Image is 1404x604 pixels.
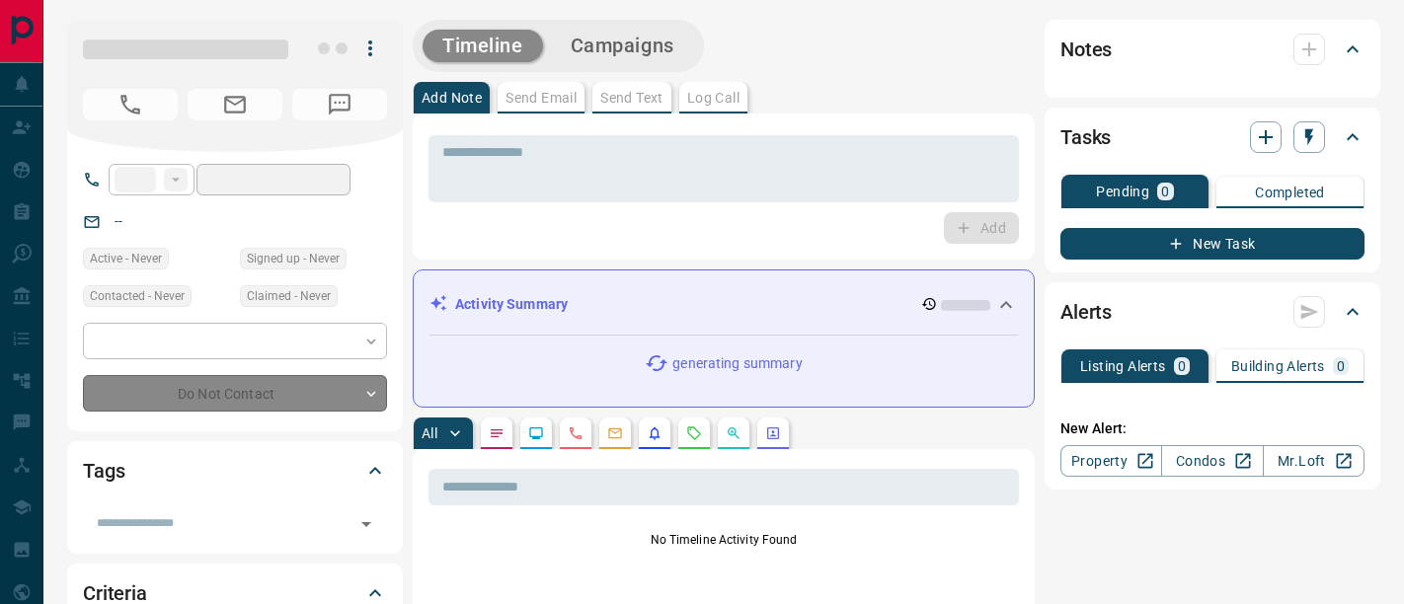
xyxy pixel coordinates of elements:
p: No Timeline Activity Found [429,531,1019,549]
button: New Task [1060,228,1365,260]
button: Open [352,510,380,538]
h2: Alerts [1060,296,1112,328]
div: Do Not Contact [83,375,387,412]
p: Completed [1255,186,1325,199]
a: Property [1060,445,1162,477]
h2: Tasks [1060,121,1111,153]
p: Building Alerts [1231,359,1325,373]
button: Timeline [423,30,543,62]
p: Listing Alerts [1080,359,1166,373]
p: 0 [1178,359,1186,373]
span: Signed up - Never [247,249,340,268]
p: 0 [1337,359,1345,373]
div: Tags [83,447,387,494]
div: Alerts [1060,288,1365,336]
div: Tasks [1060,113,1365,161]
h2: Notes [1060,34,1112,65]
span: No Number [292,89,387,120]
p: Add Note [422,91,482,105]
svg: Opportunities [726,425,741,441]
h2: Tags [83,455,124,487]
div: Notes [1060,26,1365,73]
a: -- [115,213,122,229]
span: No Number [83,89,178,120]
p: generating summary [672,353,802,374]
span: No Email [188,89,282,120]
svg: Requests [686,425,702,441]
a: Mr.Loft [1263,445,1365,477]
p: New Alert: [1060,418,1365,439]
button: Campaigns [551,30,694,62]
p: Pending [1096,185,1149,198]
a: Condos [1161,445,1263,477]
div: Activity Summary [429,286,1018,323]
span: Active - Never [90,249,162,268]
p: 0 [1161,185,1169,198]
p: Activity Summary [455,294,568,315]
span: Contacted - Never [90,286,185,306]
p: All [422,426,437,440]
svg: Lead Browsing Activity [528,425,544,441]
span: Claimed - Never [247,286,331,306]
svg: Emails [607,425,623,441]
svg: Listing Alerts [647,425,663,441]
svg: Notes [489,425,505,441]
svg: Calls [568,425,584,441]
svg: Agent Actions [765,425,781,441]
